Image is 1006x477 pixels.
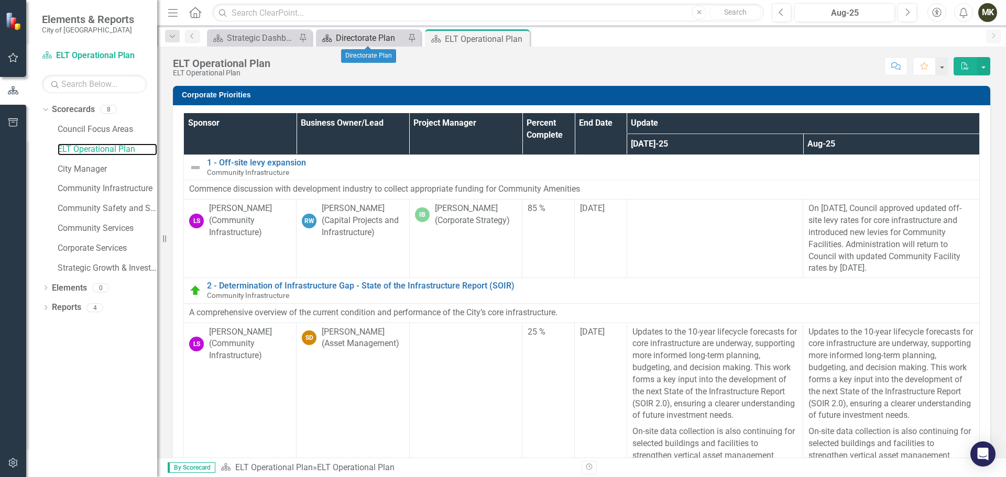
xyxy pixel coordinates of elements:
button: MK [978,3,997,22]
a: Elements [52,282,87,294]
a: Scorecards [52,104,95,116]
a: Council Focus Areas [58,124,157,136]
a: Reports [52,302,81,314]
span: Elements & Reports [42,13,134,26]
a: 1 - Off-site levy expansion [207,158,974,168]
div: Aug-25 [798,7,891,19]
span: A comprehensive overview of the current condition and performance of the City’s core infrastructure. [189,307,557,317]
h3: Corporate Priorities [182,91,985,99]
img: On Target [189,284,202,297]
div: [PERSON_NAME] (Corporate Strategy) [435,203,517,227]
img: ClearPoint Strategy [5,12,24,30]
div: ELT Operational Plan [317,462,395,472]
div: LS [189,214,204,228]
a: ELT Operational Plan [58,143,157,156]
img: Not Defined [189,161,202,174]
div: [PERSON_NAME] (Community Infrastructure) [209,326,291,362]
span: Community Infrastructure [207,291,289,299]
a: Corporate Services [58,242,157,254]
div: Open Intercom Messenger [970,441,996,467]
a: City Manager [58,163,157,175]
p: On-site data collection is also continuing for selected buildings and facilities to strengthen ve... [808,424,974,473]
div: 8 [100,105,117,114]
p: Updates to the 10-year lifecycle forecasts for core infrastructure are underway, supporting more ... [632,326,798,424]
p: On-site data collection is also continuing for selected buildings and facilities to strengthen ve... [632,424,798,473]
div: » [221,462,574,474]
div: 4 [86,303,103,312]
div: LS [189,337,204,351]
div: IB [415,207,430,222]
span: Search [724,8,747,16]
a: Community Services [58,223,157,235]
a: ELT Operational Plan [42,50,147,62]
p: Updates to the 10-year lifecycle forecasts for core infrastructure are underway, supporting more ... [808,326,974,424]
div: 25 % [528,326,569,338]
div: RW [302,214,316,228]
span: Community Infrastructure [207,168,289,176]
div: [PERSON_NAME] (Asset Management) [322,326,403,350]
div: [PERSON_NAME] (Community Infrastructure) [209,203,291,239]
span: Commence discussion with development industry to collect appropriate funding for Community Amenities [189,184,580,194]
a: Strategic Growth & Investment [58,262,157,274]
button: Search [709,5,761,20]
input: Search ClearPoint... [212,4,764,22]
a: Strategic Dashboard [210,31,296,45]
a: Community Safety and Social Services [58,203,157,215]
input: Search Below... [42,75,147,93]
a: ELT Operational Plan [235,462,313,472]
a: Community Infrastructure [58,183,157,195]
span: [DATE] [580,203,605,213]
span: By Scorecard [168,462,215,473]
a: 2 - Determination of Infrastructure Gap - State of the Infrastructure Report (SOIR) [207,281,974,291]
div: Directorate Plan [336,31,405,45]
a: Directorate Plan [319,31,405,45]
div: SD [302,330,316,345]
div: [PERSON_NAME] (Capital Projects and Infrastructure) [322,203,403,239]
p: On [DATE], Council approved updated off-site levy rates for core infrastructure and introduced ne... [808,203,974,274]
small: City of [GEOGRAPHIC_DATA] [42,26,134,34]
div: 85 % [528,203,569,215]
div: ELT Operational Plan [173,69,270,77]
div: ELT Operational Plan [445,32,527,46]
div: Directorate Plan [341,49,396,63]
div: Strategic Dashboard [227,31,296,45]
span: [DATE] [580,327,605,337]
button: Aug-25 [794,3,895,22]
div: ELT Operational Plan [173,58,270,69]
div: 0 [92,283,109,292]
